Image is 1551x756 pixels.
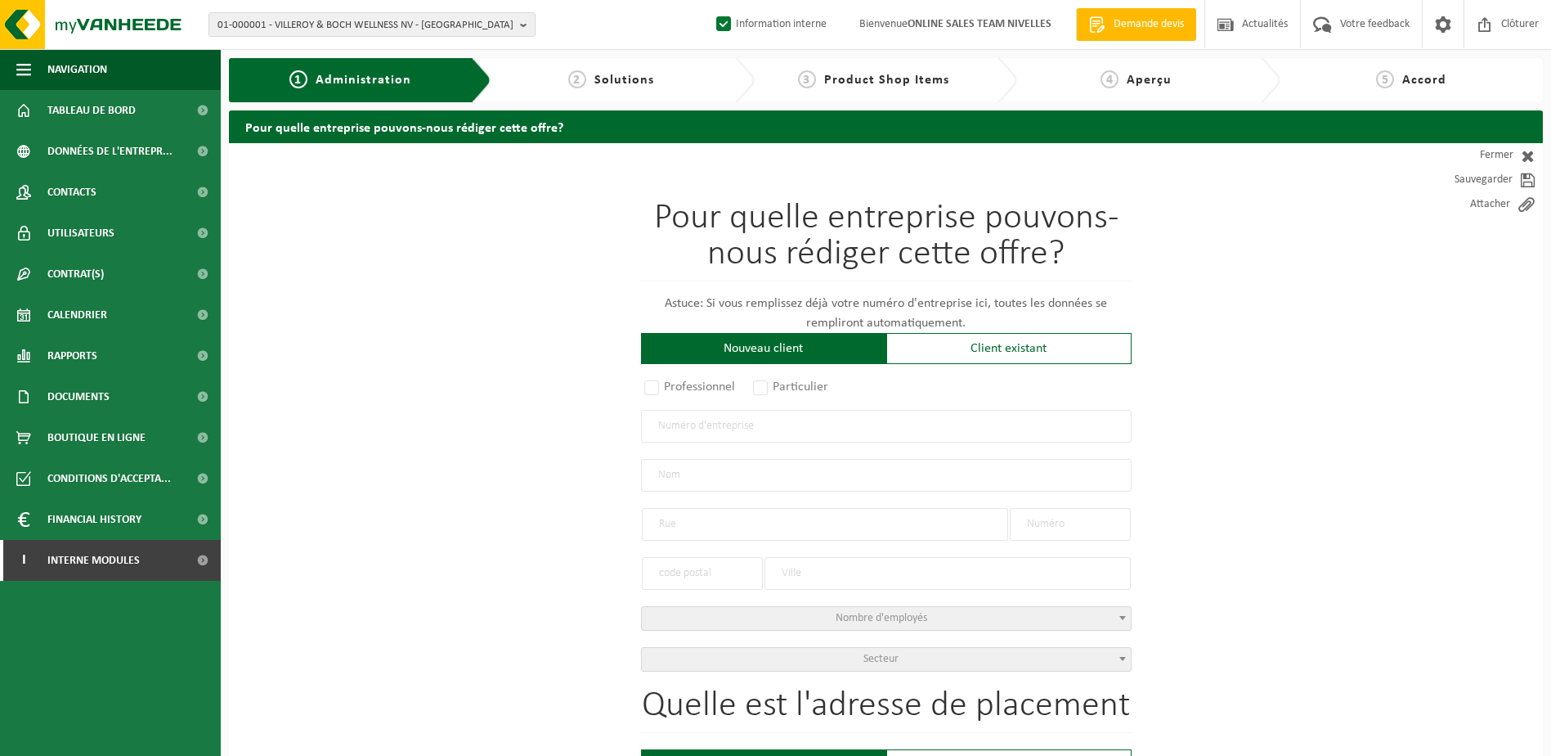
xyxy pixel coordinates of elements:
span: Accord [1402,74,1446,87]
span: Données de l'entrepr... [47,131,173,172]
button: 01-000001 - VILLEROY & BOCH WELLNESS NV - [GEOGRAPHIC_DATA] [208,12,536,37]
span: Rapports [47,335,97,376]
span: Nombre d'employés [836,612,927,624]
span: 01-000001 - VILLEROY & BOCH WELLNESS NV - [GEOGRAPHIC_DATA] [217,13,513,38]
a: Attacher [1396,192,1543,217]
span: Tableau de bord [47,90,136,131]
span: 5 [1376,70,1394,88]
a: Fermer [1396,143,1543,168]
a: 1Administration [241,70,459,90]
div: Nouveau client [641,333,886,364]
h2: Pour quelle entreprise pouvons-nous rédiger cette offre? [229,110,1543,142]
span: Secteur [863,653,899,665]
span: Boutique en ligne [47,417,146,458]
span: Utilisateurs [47,213,114,254]
input: Ville [764,557,1131,590]
strong: ONLINE SALES TEAM NIVELLES [908,18,1051,30]
input: Rue [642,508,1008,541]
a: 2Solutions [500,70,721,90]
span: Contrat(s) [47,254,104,295]
span: 4 [1100,70,1118,88]
span: Documents [47,376,110,417]
h1: Quelle est l'adresse de placement [641,688,1132,733]
span: Administration [316,74,411,87]
label: Professionnel [641,376,740,398]
span: 1 [289,70,307,88]
span: Solutions [594,74,654,87]
label: Particulier [750,376,833,398]
input: code postal [642,557,763,590]
span: Contacts [47,172,96,213]
p: Astuce: Si vous remplissez déjà votre numéro d'entreprise ici, toutes les données se rempliront a... [641,294,1132,333]
a: 4Aperçu [1025,70,1247,90]
span: Product Shop Items [824,74,949,87]
a: Sauvegarder [1396,168,1543,192]
h1: Pour quelle entreprise pouvons-nous rédiger cette offre? [641,200,1132,281]
a: Demande devis [1076,8,1196,41]
label: Information interne [713,12,827,37]
span: Navigation [47,49,107,90]
div: Client existant [886,333,1132,364]
span: Conditions d'accepta... [47,458,171,499]
span: Aperçu [1127,74,1172,87]
span: 2 [568,70,586,88]
span: Interne modules [47,540,140,581]
span: Demande devis [1109,16,1188,33]
a: 3Product Shop Items [763,70,984,90]
span: 3 [798,70,816,88]
input: Nom [641,459,1132,492]
span: I [16,540,31,581]
input: Numéro d'entreprise [641,410,1132,443]
span: Financial History [47,499,141,540]
a: 5Accord [1289,70,1535,90]
input: Numéro [1010,508,1131,541]
span: Calendrier [47,295,107,335]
